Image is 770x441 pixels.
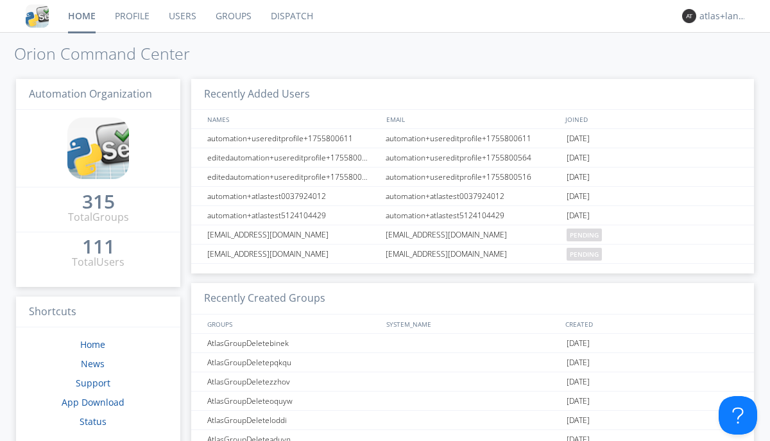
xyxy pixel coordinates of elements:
[567,148,590,168] span: [DATE]
[567,206,590,225] span: [DATE]
[191,283,754,315] h3: Recently Created Groups
[567,392,590,411] span: [DATE]
[382,187,563,205] div: automation+atlastest0037924012
[81,358,105,370] a: News
[567,248,602,261] span: pending
[382,225,563,244] div: [EMAIL_ADDRESS][DOMAIN_NAME]
[204,334,382,352] div: AtlasGroupDeletebinek
[383,315,562,333] div: SYSTEM_NAME
[382,129,563,148] div: automation+usereditprofile+1755800611
[26,4,49,28] img: cddb5a64eb264b2086981ab96f4c1ba7
[191,372,754,392] a: AtlasGroupDeletezzhov[DATE]
[29,87,152,101] span: Automation Organization
[204,315,380,333] div: GROUPS
[567,168,590,187] span: [DATE]
[567,334,590,353] span: [DATE]
[191,353,754,372] a: AtlasGroupDeletepqkqu[DATE]
[204,168,382,186] div: editedautomation+usereditprofile+1755800516
[382,206,563,225] div: automation+atlastest5124104429
[383,110,562,128] div: EMAIL
[191,392,754,411] a: AtlasGroupDeleteoquyw[DATE]
[567,353,590,372] span: [DATE]
[82,195,115,208] div: 315
[204,129,382,148] div: automation+usereditprofile+1755800611
[567,129,590,148] span: [DATE]
[204,372,382,391] div: AtlasGroupDeletezzhov
[62,396,124,408] a: App Download
[719,396,757,435] iframe: Toggle Customer Support
[80,415,107,428] a: Status
[567,187,590,206] span: [DATE]
[382,245,563,263] div: [EMAIL_ADDRESS][DOMAIN_NAME]
[204,110,380,128] div: NAMES
[204,225,382,244] div: [EMAIL_ADDRESS][DOMAIN_NAME]
[191,168,754,187] a: editedautomation+usereditprofile+1755800516automation+usereditprofile+1755800516[DATE]
[382,148,563,167] div: automation+usereditprofile+1755800564
[76,377,110,389] a: Support
[682,9,696,23] img: 373638.png
[567,372,590,392] span: [DATE]
[204,411,382,429] div: AtlasGroupDeleteloddi
[204,206,382,225] div: automation+atlastest5124104429
[82,195,115,210] a: 315
[562,110,742,128] div: JOINED
[191,79,754,110] h3: Recently Added Users
[204,245,382,263] div: [EMAIL_ADDRESS][DOMAIN_NAME]
[191,187,754,206] a: automation+atlastest0037924012automation+atlastest0037924012[DATE]
[16,297,180,328] h3: Shortcuts
[567,411,590,430] span: [DATE]
[191,129,754,148] a: automation+usereditprofile+1755800611automation+usereditprofile+1755800611[DATE]
[191,334,754,353] a: AtlasGroupDeletebinek[DATE]
[204,148,382,167] div: editedautomation+usereditprofile+1755800564
[191,148,754,168] a: editedautomation+usereditprofile+1755800564automation+usereditprofile+1755800564[DATE]
[191,225,754,245] a: [EMAIL_ADDRESS][DOMAIN_NAME][EMAIL_ADDRESS][DOMAIN_NAME]pending
[191,206,754,225] a: automation+atlastest5124104429automation+atlastest5124104429[DATE]
[82,240,115,255] a: 111
[204,187,382,205] div: automation+atlastest0037924012
[699,10,748,22] div: atlas+language+check
[204,392,382,410] div: AtlasGroupDeleteoquyw
[72,255,124,270] div: Total Users
[562,315,742,333] div: CREATED
[82,240,115,253] div: 111
[567,229,602,241] span: pending
[191,411,754,430] a: AtlasGroupDeleteloddi[DATE]
[191,245,754,264] a: [EMAIL_ADDRESS][DOMAIN_NAME][EMAIL_ADDRESS][DOMAIN_NAME]pending
[67,117,129,179] img: cddb5a64eb264b2086981ab96f4c1ba7
[382,168,563,186] div: automation+usereditprofile+1755800516
[68,210,129,225] div: Total Groups
[204,353,382,372] div: AtlasGroupDeletepqkqu
[80,338,105,350] a: Home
